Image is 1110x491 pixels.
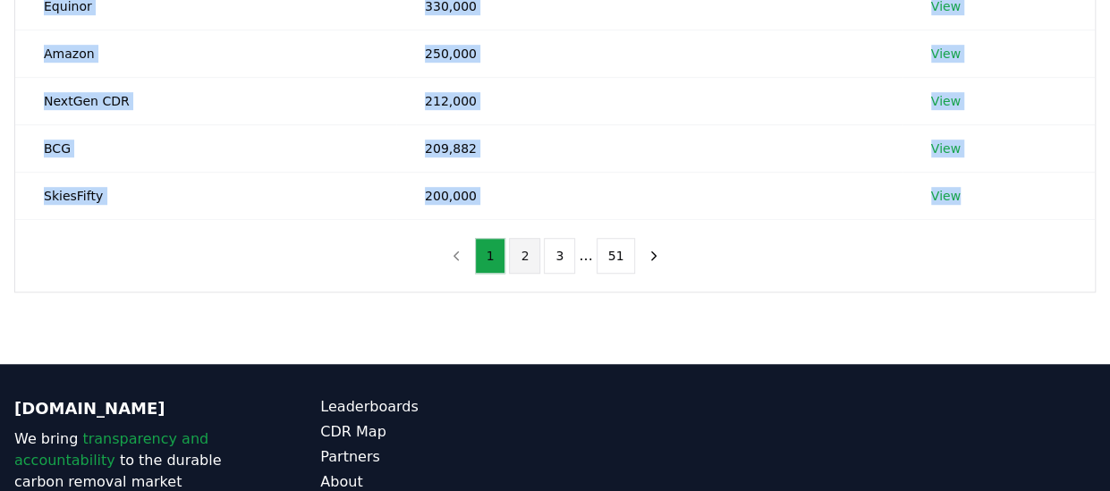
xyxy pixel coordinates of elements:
a: CDR Map [320,421,555,443]
td: NextGen CDR [15,77,396,124]
a: Partners [320,446,555,468]
button: next page [639,238,669,274]
a: View [931,140,961,157]
p: [DOMAIN_NAME] [14,396,249,421]
td: SkiesFifty [15,172,396,219]
button: 51 [597,238,636,274]
button: 1 [475,238,506,274]
a: View [931,45,961,63]
td: 200,000 [396,172,902,219]
td: BCG [15,124,396,172]
td: Amazon [15,30,396,77]
li: ... [579,245,592,267]
td: 250,000 [396,30,902,77]
a: View [931,92,961,110]
td: 209,882 [396,124,902,172]
button: 3 [544,238,575,274]
button: 2 [509,238,540,274]
td: 212,000 [396,77,902,124]
span: transparency and accountability [14,430,208,469]
a: View [931,187,961,205]
a: Leaderboards [320,396,555,418]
